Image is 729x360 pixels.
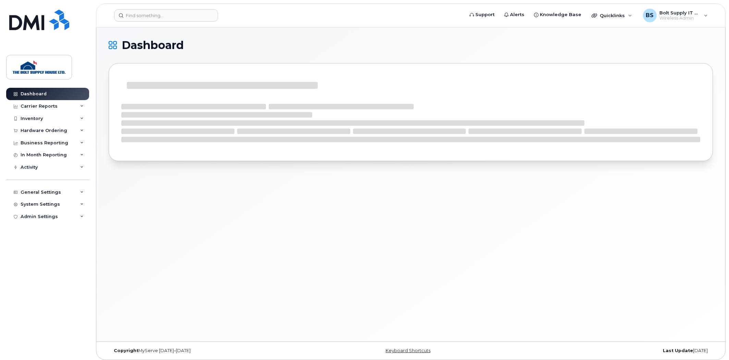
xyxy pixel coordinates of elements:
div: MyServe [DATE]–[DATE] [109,348,310,353]
a: Keyboard Shortcuts [386,348,430,353]
strong: Last Update [663,348,693,353]
span: Dashboard [122,40,184,50]
strong: Copyright [114,348,138,353]
div: [DATE] [511,348,713,353]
